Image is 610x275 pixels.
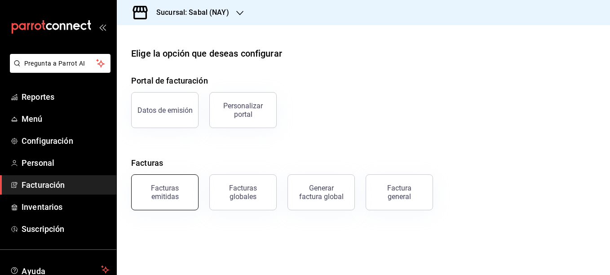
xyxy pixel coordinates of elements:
[131,75,596,87] h4: Portal de facturación
[22,179,109,191] span: Facturación
[131,92,199,128] button: Datos de emisión
[131,157,596,169] h4: Facturas
[22,91,109,103] span: Reportes
[299,184,344,201] div: Generar factura global
[6,65,111,75] a: Pregunta a Parrot AI
[22,264,97,275] span: Ayuda
[215,184,271,201] div: Facturas globales
[137,106,193,115] div: Datos de emisión
[215,102,271,119] div: Personalizar portal
[22,201,109,213] span: Inventarios
[209,92,277,128] button: Personalizar portal
[137,184,193,201] div: Facturas emitidas
[99,23,106,31] button: open_drawer_menu
[131,174,199,210] button: Facturas emitidas
[22,223,109,235] span: Suscripción
[24,59,97,68] span: Pregunta a Parrot AI
[22,113,109,125] span: Menú
[131,47,282,60] div: Elige la opción que deseas configurar
[366,174,433,210] button: Factura general
[22,135,109,147] span: Configuración
[209,174,277,210] button: Facturas globales
[287,174,355,210] button: Generar factura global
[22,157,109,169] span: Personal
[10,54,111,73] button: Pregunta a Parrot AI
[377,184,422,201] div: Factura general
[149,7,229,18] h3: Sucursal: Sabal (NAY)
